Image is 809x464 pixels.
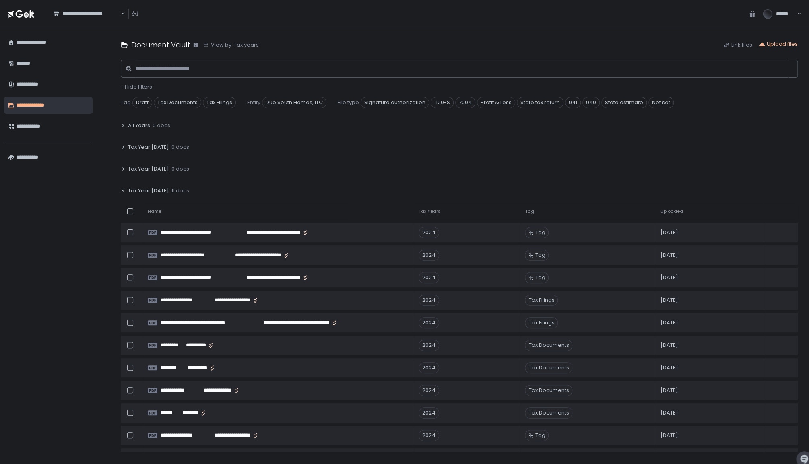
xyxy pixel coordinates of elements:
input: Search for option [54,17,120,25]
span: Tax Year [DATE] [128,187,169,194]
span: [DATE] [660,274,678,281]
span: Tax Year [DATE] [128,144,169,151]
span: [DATE] [660,252,678,259]
button: Link files [723,41,752,49]
span: Tag [535,274,545,281]
span: 1120-S [431,97,454,108]
span: Tag [535,229,545,236]
span: Tax Documents [154,97,201,108]
span: Tax Documents [525,385,572,396]
span: Tax Documents [525,340,572,351]
span: 7004 [455,97,475,108]
span: Tag [535,432,545,439]
div: 2024 [419,407,439,419]
div: 2024 [419,317,439,328]
span: Due South Homes, LLC [262,97,326,108]
span: [DATE] [660,297,678,304]
span: 0 docs [171,144,189,151]
span: All Years [128,122,150,129]
span: [DATE] [660,229,678,236]
span: Entity [247,99,260,106]
span: 11 docs [171,187,189,194]
button: View by: Tax years [203,41,259,49]
button: - Hide filters [121,83,152,91]
span: [DATE] [660,387,678,394]
span: Tax Year [DATE] [128,165,169,173]
span: 941 [565,97,581,108]
span: 940 [582,97,600,108]
span: Signature authorization [361,97,429,108]
span: Tag [525,208,534,214]
span: Tax Filings [525,295,558,306]
span: File type [338,99,359,106]
div: 2024 [419,295,439,306]
span: Tax Documents [525,362,572,373]
span: Name [148,208,161,214]
div: 2024 [419,362,439,373]
span: State tax return [517,97,563,108]
span: 0 docs [153,122,170,129]
span: Profit & Loss [477,97,515,108]
span: [DATE] [660,319,678,326]
span: Tax Documents [525,407,572,419]
span: [DATE] [660,409,678,417]
button: Upload files [759,41,798,48]
span: Uploaded [660,208,683,214]
span: Draft [132,97,152,108]
span: [DATE] [660,364,678,371]
div: 2024 [419,250,439,261]
span: Tax Years [419,208,441,214]
div: 2024 [419,430,439,441]
div: 2024 [419,272,439,283]
div: 2024 [419,227,439,238]
span: [DATE] [660,342,678,349]
h1: Document Vault [131,39,190,50]
span: Tag [535,252,545,259]
span: Tax Filings [203,97,236,108]
div: 2024 [419,340,439,351]
span: Not set [648,97,674,108]
span: Tag [121,99,131,106]
span: 0 docs [171,165,189,173]
div: 2024 [419,385,439,396]
div: Search for option [48,6,125,23]
span: State estimate [601,97,647,108]
span: [DATE] [660,432,678,439]
span: Tax Filings [525,317,558,328]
